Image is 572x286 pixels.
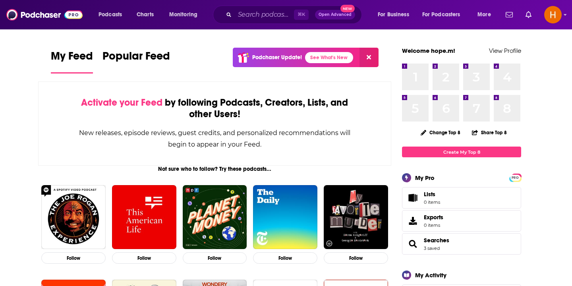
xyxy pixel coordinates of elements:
[424,245,440,251] a: 3 saved
[472,8,501,21] button: open menu
[502,8,516,21] a: Show notifications dropdown
[402,210,521,232] a: Exports
[424,191,440,198] span: Lists
[424,191,435,198] span: Lists
[51,49,93,73] a: My Feed
[544,6,562,23] span: Logged in as hope.m
[6,7,83,22] img: Podchaser - Follow, Share and Rate Podcasts
[319,13,352,17] span: Open Advanced
[102,49,170,68] span: Popular Feed
[38,166,391,172] div: Not sure who to follow? Try these podcasts...
[253,252,317,264] button: Follow
[102,49,170,73] a: Popular Feed
[544,6,562,23] button: Show profile menu
[131,8,158,21] a: Charts
[405,215,421,226] span: Exports
[372,8,419,21] button: open menu
[112,252,176,264] button: Follow
[305,52,353,63] a: See What's New
[417,8,472,21] button: open menu
[183,252,247,264] button: Follow
[41,185,106,249] img: The Joe Rogan Experience
[252,54,302,61] p: Podchaser Update!
[315,10,355,19] button: Open AdvancedNew
[422,9,460,20] span: For Podcasters
[415,174,435,182] div: My Pro
[324,252,388,264] button: Follow
[544,6,562,23] img: User Profile
[402,147,521,157] a: Create My Top 8
[415,271,446,279] div: My Activity
[510,175,520,181] span: PRO
[378,9,409,20] span: For Business
[78,97,351,120] div: by following Podcasts, Creators, Lists, and other Users!
[99,9,122,20] span: Podcasts
[416,128,465,137] button: Change Top 8
[402,233,521,255] span: Searches
[93,8,132,21] button: open menu
[424,214,443,221] span: Exports
[169,9,197,20] span: Monitoring
[183,185,247,249] img: Planet Money
[294,10,309,20] span: ⌘ K
[402,47,455,54] a: Welcome hope.m!
[489,47,521,54] a: View Profile
[424,199,440,205] span: 0 items
[137,9,154,20] span: Charts
[402,187,521,209] a: Lists
[424,237,449,244] a: Searches
[51,49,93,68] span: My Feed
[220,6,369,24] div: Search podcasts, credits, & more...
[424,222,443,228] span: 0 items
[324,185,388,249] img: My Favorite Murder with Karen Kilgariff and Georgia Hardstark
[253,185,317,249] img: The Daily
[78,127,351,150] div: New releases, episode reviews, guest credits, and personalized recommendations will begin to appe...
[405,238,421,249] a: Searches
[235,8,294,21] input: Search podcasts, credits, & more...
[472,125,507,140] button: Share Top 8
[81,97,162,108] span: Activate your Feed
[510,174,520,180] a: PRO
[340,5,355,12] span: New
[164,8,208,21] button: open menu
[522,8,535,21] a: Show notifications dropdown
[112,185,176,249] img: This American Life
[477,9,491,20] span: More
[41,252,106,264] button: Follow
[405,192,421,203] span: Lists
